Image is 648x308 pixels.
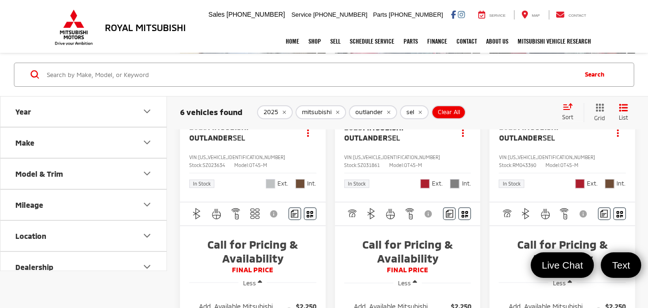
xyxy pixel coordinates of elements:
[443,207,456,220] button: Comments
[605,179,614,188] span: Brick Brown
[266,179,275,188] span: Moonstone Gray Metallic/Black Roof
[346,208,358,219] img: Adaptive Cruise Control
[345,30,399,53] a: Schedule Service: Opens in a new tab
[344,123,363,132] span: 2025
[462,179,471,188] span: Int.
[431,105,466,119] button: Clear All
[344,265,471,275] span: FINAL PRICE
[545,162,560,168] span: Model:
[576,204,592,224] button: View Disclaimer
[576,63,618,86] button: Search
[558,103,584,121] button: Select sort value
[600,210,608,218] img: Comments
[499,122,600,143] a: 2025Mitsubishi OutlanderSEL
[539,208,551,219] img: Heated Steering Wheel
[326,30,345,53] a: Sell
[499,154,507,160] span: VIN:
[507,154,595,160] span: [US_VEHICLE_IDENTIFICATION_NUMBER]
[558,208,570,219] img: Remote Start
[0,127,167,157] button: MakeMake
[458,11,465,18] a: Instagram: Click to visit our Instagram page
[481,30,513,53] a: About Us
[307,210,313,218] i: Window Sticker
[406,109,414,116] span: sel
[389,162,404,168] span: Model:
[355,109,383,116] span: outlander
[15,262,53,271] div: Dealership
[15,231,46,240] div: Location
[233,133,245,142] span: SEL
[295,105,346,119] button: remove mitsubishi
[191,208,203,219] img: Bluetooth®
[249,162,267,168] span: OT45-M
[613,207,626,220] button: Window Sticker
[420,179,430,188] span: Red Diamond
[291,11,311,18] span: Service
[499,237,626,265] span: Call for Pricing & Availability
[455,124,471,141] button: Actions
[289,207,301,220] button: Comments
[0,96,167,126] button: YearYear
[499,162,512,168] span: Stock:
[141,106,153,117] div: Year
[373,11,387,18] span: Parts
[189,162,203,168] span: Stock:
[203,162,225,168] span: SZ023634
[344,123,404,142] span: Mitsubishi Outlander
[400,105,429,119] button: remove sel
[531,252,594,278] a: Live Chat
[450,179,459,188] span: Light Gray
[349,105,397,119] button: remove outlander
[399,30,423,53] a: Parts: Opens in a new tab
[451,11,456,18] a: Facebook: Click to visit our Facebook page
[208,11,225,18] span: Sales
[46,63,576,85] input: Search by Make, Model, or Keyword
[499,265,626,275] span: FINAL PRICE
[499,122,558,141] span: Mitsubishi Outlander
[610,124,626,141] button: Actions
[607,259,635,271] span: Text
[141,199,153,210] div: Mileage
[446,210,453,218] img: Comments
[105,22,186,32] h3: Royal Mitsubishi
[432,179,443,188] span: Ext.
[398,279,411,287] span: Less
[295,179,305,188] span: Brick Brown
[53,9,95,45] img: Mitsubishi
[619,113,628,121] span: List
[584,103,612,122] button: Grid View
[513,30,596,53] a: Mitsubishi Vehicle Research
[0,189,167,219] button: MileageMileage
[141,137,153,148] div: Make
[501,208,513,219] img: Adaptive Cruise Control
[238,275,267,291] button: Less
[344,162,358,168] span: Stock:
[366,208,377,219] img: Bluetooth®
[141,168,153,179] div: Model & Trim
[560,162,578,168] span: OT45-M
[385,208,396,219] img: Heated Steering Wheel
[307,179,316,188] span: Int.
[562,113,573,120] span: Sort
[532,13,539,18] span: Map
[15,169,63,178] div: Model & Trim
[344,122,446,143] a: 2025Mitsubishi OutlanderSEL
[266,204,282,224] button: View Disclaimer
[393,275,422,291] button: Less
[230,208,242,219] img: Remote Start
[616,179,626,188] span: Int.
[304,30,326,53] a: Shop
[302,109,332,116] span: mitsubishi
[594,114,605,122] span: Grid
[423,30,452,53] a: Finance
[304,207,316,220] button: Window Sticker
[542,133,555,142] span: SEL
[189,237,316,265] span: Call for Pricing & Availability
[452,30,481,53] a: Contact
[587,179,598,188] span: Ext.
[462,210,468,218] i: Window Sticker
[548,275,577,291] button: Less
[458,207,471,220] button: Window Sticker
[601,252,641,278] a: Text
[353,154,440,160] span: [US_VEHICLE_IDENTIFICATION_NUMBER]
